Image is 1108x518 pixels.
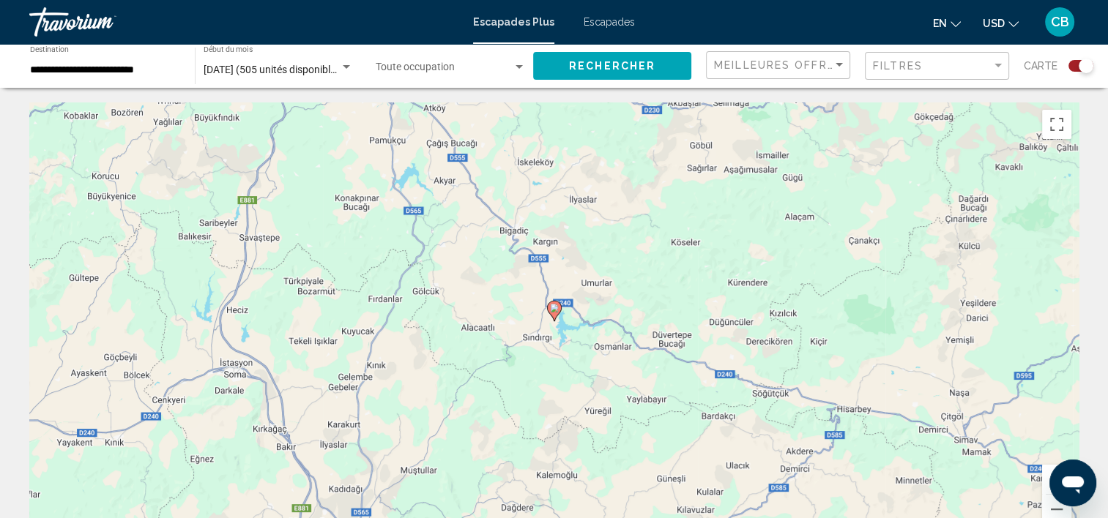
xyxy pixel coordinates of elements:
[1024,56,1057,76] span: Carte
[204,64,344,75] span: [DATE] (505 unités disponibles)
[714,59,843,71] span: Meilleures offres
[1049,459,1096,506] iframe: Bouton de lancement de la fenêtre de messagerie
[533,52,691,79] button: Rechercher
[714,59,846,72] mat-select: Trier par
[1041,7,1079,37] button: Menu utilisateur
[584,16,635,28] a: Escapades
[29,7,458,37] a: Travorium
[1042,110,1071,139] button: Passer en plein écran
[1051,15,1069,29] span: CB
[983,18,1005,29] span: USD
[933,18,947,29] span: en
[933,12,961,34] button: Changer la langue
[865,51,1009,81] button: Filtre
[873,60,923,72] span: Filtres
[569,61,655,72] span: Rechercher
[983,12,1019,34] button: Changer de devise
[1042,465,1071,494] button: Zoom avant
[473,16,554,28] a: Escapades Plus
